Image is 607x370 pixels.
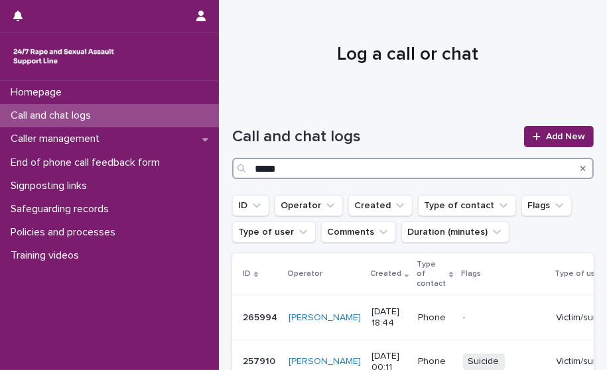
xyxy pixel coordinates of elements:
h1: Log a call or chat [232,44,584,66]
img: rhQMoQhaT3yELyF149Cw [11,43,117,70]
p: Operator [287,267,322,281]
p: ID [243,267,251,281]
p: End of phone call feedback form [5,156,170,169]
a: [PERSON_NAME] [289,356,361,367]
button: Created [348,195,413,216]
p: Caller management [5,133,110,145]
p: Flags [462,267,482,281]
p: Homepage [5,86,72,99]
p: Call and chat logs [5,109,101,122]
button: ID [232,195,269,216]
p: Created [370,267,401,281]
p: - [463,312,546,324]
p: Safeguarding records [5,203,119,216]
button: Flags [521,195,572,216]
p: Phone [418,312,452,324]
button: Type of user [232,221,316,243]
input: Search [232,158,594,179]
p: 257910 [243,353,278,367]
button: Comments [321,221,396,243]
button: Operator [275,195,343,216]
p: Type of user [555,267,604,281]
span: Add New [546,132,585,141]
p: [DATE] 18:44 [371,306,407,329]
p: Signposting links [5,180,98,192]
h1: Call and chat logs [232,127,516,147]
button: Duration (minutes) [401,221,509,243]
p: Phone [418,356,452,367]
a: Add New [524,126,594,147]
p: Type of contact [417,257,446,291]
button: Type of contact [418,195,516,216]
p: Training videos [5,249,90,262]
p: Policies and processes [5,226,126,239]
p: 265994 [243,310,280,324]
a: [PERSON_NAME] [289,312,361,324]
span: Suicide [463,353,505,370]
